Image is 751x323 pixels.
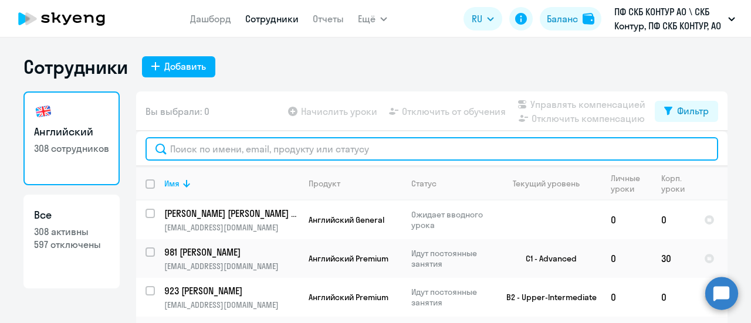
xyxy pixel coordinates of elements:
[464,7,502,30] button: RU
[34,102,53,121] img: english
[652,200,695,239] td: 0
[23,91,120,185] a: Английский308 сотрудников
[492,239,601,278] td: C1 - Advanced
[313,13,344,25] a: Отчеты
[411,209,492,230] p: Ожидает вводного урока
[492,278,601,317] td: B2 - Upper-Intermediate
[34,142,109,155] p: 308 сотрудников
[547,12,578,26] div: Баланс
[358,12,375,26] span: Ещё
[164,207,297,220] p: [PERSON_NAME] [PERSON_NAME] Анатольевна
[164,207,299,220] a: [PERSON_NAME] [PERSON_NAME] Анатольевна
[411,178,437,189] div: Статус
[164,284,299,297] a: 923 [PERSON_NAME]
[164,178,299,189] div: Имя
[164,222,299,233] p: [EMAIL_ADDRESS][DOMAIN_NAME]
[142,56,215,77] button: Добавить
[164,246,299,259] a: 981 [PERSON_NAME]
[34,238,109,251] p: 597 отключены
[309,253,388,264] span: Английский Premium
[601,239,652,278] td: 0
[611,173,651,194] div: Личные уроки
[611,173,644,194] div: Личные уроки
[190,13,231,25] a: Дашборд
[411,248,492,269] p: Идут постоянные занятия
[540,7,601,30] button: Балансbalance
[601,278,652,317] td: 0
[614,5,723,33] p: ПФ СКБ КОНТУР АО \ СКБ Контур, ПФ СКБ КОНТУР, АО
[34,124,109,140] h3: Английский
[608,5,741,33] button: ПФ СКБ КОНТУР АО \ СКБ Контур, ПФ СКБ КОНТУР, АО
[146,137,718,161] input: Поиск по имени, email, продукту или статусу
[164,178,180,189] div: Имя
[411,178,492,189] div: Статус
[23,195,120,288] a: Все308 активны597 отключены
[309,292,388,302] span: Английский Premium
[23,55,128,79] h1: Сотрудники
[677,104,709,118] div: Фильтр
[661,173,686,194] div: Корп. уроки
[309,178,401,189] div: Продукт
[245,13,299,25] a: Сотрудники
[661,173,694,194] div: Корп. уроки
[583,13,594,25] img: balance
[652,239,695,278] td: 30
[652,278,695,317] td: 0
[358,7,387,30] button: Ещё
[164,284,297,297] p: 923 [PERSON_NAME]
[513,178,580,189] div: Текущий уровень
[309,215,384,225] span: Английский General
[34,208,109,223] h3: Все
[34,225,109,238] p: 308 активны
[164,246,297,259] p: 981 [PERSON_NAME]
[164,300,299,310] p: [EMAIL_ADDRESS][DOMAIN_NAME]
[164,59,206,73] div: Добавить
[601,200,652,239] td: 0
[411,287,492,308] p: Идут постоянные занятия
[472,12,482,26] span: RU
[146,104,209,118] span: Вы выбрали: 0
[502,178,601,189] div: Текущий уровень
[309,178,340,189] div: Продукт
[164,261,299,271] p: [EMAIL_ADDRESS][DOMAIN_NAME]
[655,101,718,122] button: Фильтр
